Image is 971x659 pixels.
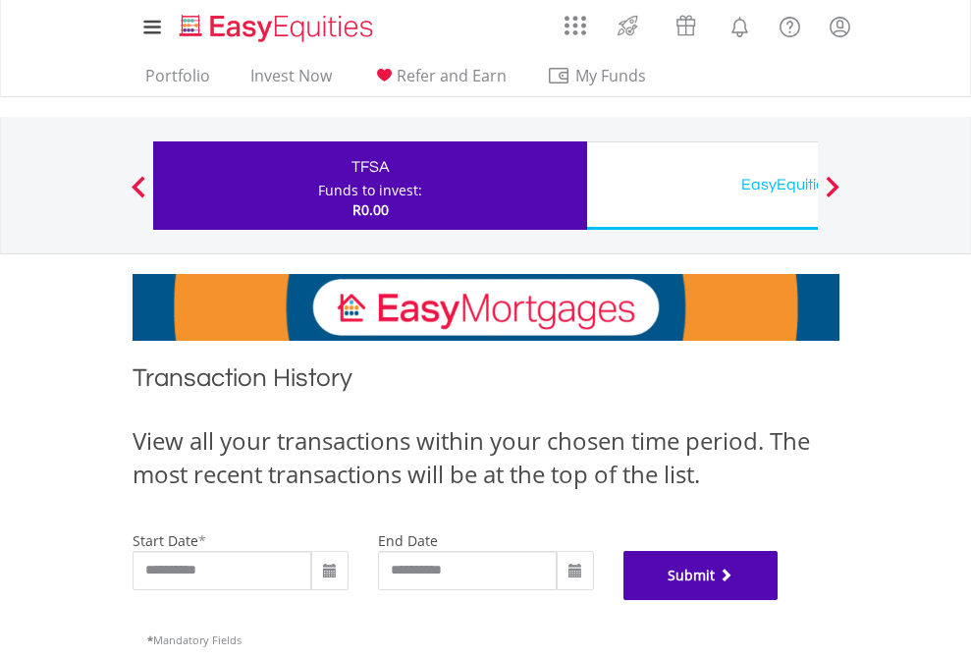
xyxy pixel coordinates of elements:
[547,63,675,88] span: My Funds
[765,5,815,44] a: FAQ's and Support
[243,66,340,96] a: Invest Now
[137,66,218,96] a: Portfolio
[378,531,438,550] label: end date
[133,274,839,341] img: EasyMortage Promotion Banner
[119,186,158,205] button: Previous
[172,5,381,44] a: Home page
[565,15,586,36] img: grid-menu-icon.svg
[147,632,242,647] span: Mandatory Fields
[318,181,422,200] div: Funds to invest:
[133,424,839,492] div: View all your transactions within your chosen time period. The most recent transactions will be a...
[165,153,575,181] div: TFSA
[670,10,702,41] img: vouchers-v2.svg
[364,66,514,96] a: Refer and Earn
[623,551,779,600] button: Submit
[397,65,507,86] span: Refer and Earn
[715,5,765,44] a: Notifications
[352,200,389,219] span: R0.00
[657,5,715,41] a: Vouchers
[133,531,198,550] label: start date
[813,186,852,205] button: Next
[552,5,599,36] a: AppsGrid
[176,12,381,44] img: EasyEquities_Logo.png
[815,5,865,48] a: My Profile
[612,10,644,41] img: thrive-v2.svg
[133,360,839,405] h1: Transaction History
